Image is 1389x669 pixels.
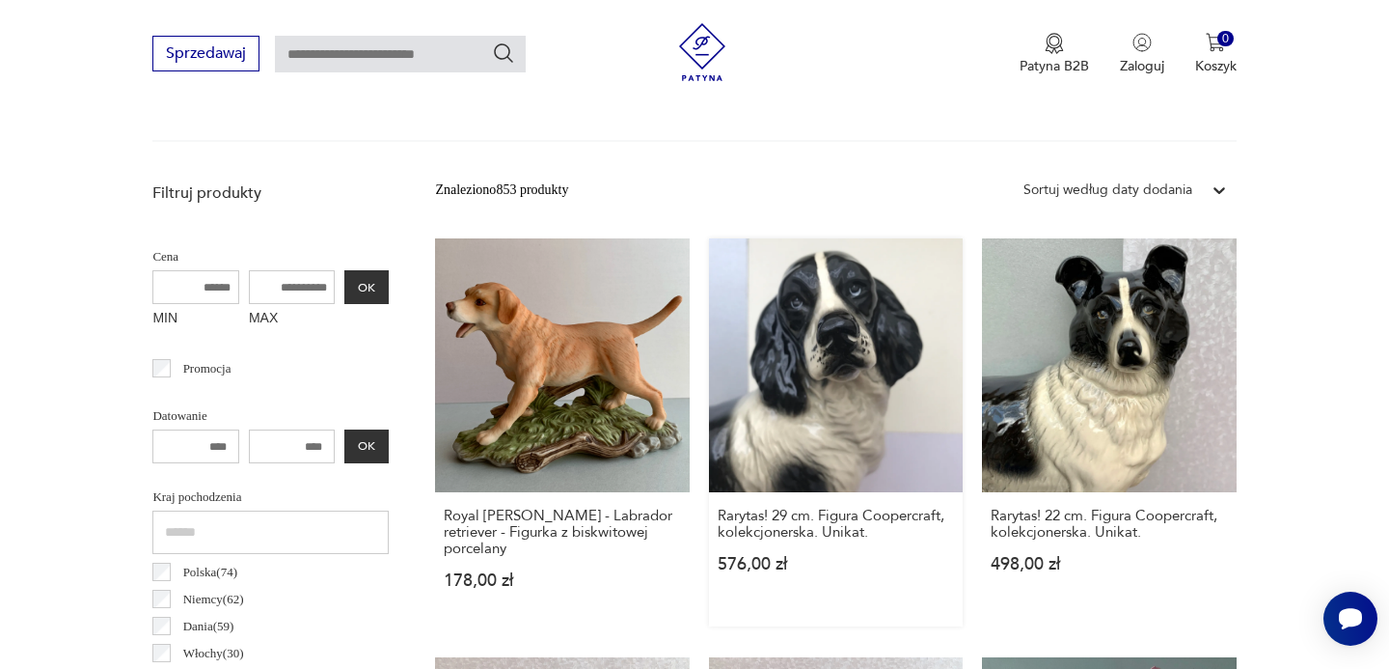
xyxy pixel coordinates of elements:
[152,304,239,335] label: MIN
[1023,180,1192,201] div: Sortuj według daty dodania
[435,238,689,627] a: Royal osborne - Labrador retriever - Figurka z biskwitowej porcelanyRoyal [PERSON_NAME] - Labrado...
[709,238,963,627] a: Rarytas! 29 cm. Figura Coopercraft, kolekcjonerska. Unikat.Rarytas! 29 cm. Figura Coopercraft, ko...
[1323,592,1377,646] iframe: Smartsupp widget button
[183,589,244,610] p: Niemcy ( 62 )
[492,42,515,65] button: Szukaj
[152,487,389,508] p: Kraj pochodzenia
[344,430,389,463] button: OK
[183,616,234,637] p: Dania ( 59 )
[344,270,389,304] button: OK
[1020,33,1089,75] a: Ikona medaluPatyna B2B
[1020,33,1089,75] button: Patyna B2B
[991,508,1227,541] h3: Rarytas! 22 cm. Figura Coopercraft, kolekcjonerska. Unikat.
[435,180,568,201] div: Znaleziono 853 produkty
[183,643,244,664] p: Włochy ( 30 )
[152,182,389,204] p: Filtruj produkty
[1217,31,1234,47] div: 0
[982,238,1236,627] a: Rarytas! 22 cm. Figura Coopercraft, kolekcjonerska. Unikat.Rarytas! 22 cm. Figura Coopercraft, ko...
[1120,57,1164,75] p: Zaloguj
[1195,33,1237,75] button: 0Koszyk
[152,48,259,62] a: Sprzedawaj
[991,556,1227,572] p: 498,00 zł
[718,508,954,541] h3: Rarytas! 29 cm. Figura Coopercraft, kolekcjonerska. Unikat.
[152,246,389,267] p: Cena
[249,304,336,335] label: MAX
[1132,33,1152,52] img: Ikonka użytkownika
[1195,57,1237,75] p: Koszyk
[444,508,680,557] h3: Royal [PERSON_NAME] - Labrador retriever - Figurka z biskwitowej porcelany
[152,405,389,427] p: Datowanie
[1120,33,1164,75] button: Zaloguj
[152,36,259,71] button: Sprzedawaj
[1020,57,1089,75] p: Patyna B2B
[183,358,231,379] p: Promocja
[1206,33,1225,52] img: Ikona koszyka
[673,23,731,81] img: Patyna - sklep z meblami i dekoracjami vintage
[718,556,954,572] p: 576,00 zł
[1045,33,1064,54] img: Ikona medalu
[444,572,680,589] p: 178,00 zł
[183,562,237,583] p: Polska ( 74 )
